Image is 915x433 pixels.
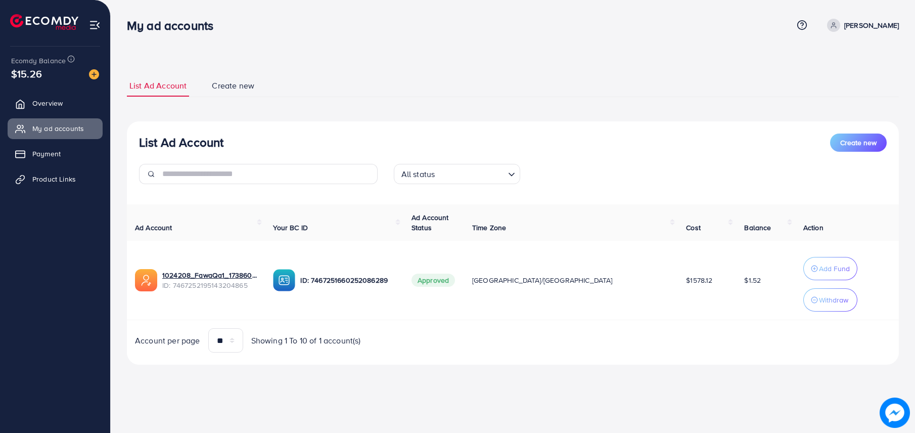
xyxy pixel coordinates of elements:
[8,93,103,113] a: Overview
[411,212,449,233] span: Ad Account Status
[129,80,187,92] span: List Ad Account
[438,165,504,182] input: Search for option
[139,135,223,150] h3: List Ad Account
[8,118,103,139] a: My ad accounts
[803,223,823,233] span: Action
[135,223,172,233] span: Ad Account
[251,335,361,347] span: Showing 1 To 10 of 1 account(s)
[162,280,257,290] span: ID: 7467252195143204865
[830,134,887,152] button: Create new
[162,270,257,291] div: <span class='underline'>1024208_FawaQa1_1738605147168</span></br>7467252195143204865
[300,274,395,286] p: ID: 7467251660252086289
[11,56,66,66] span: Ecomdy Balance
[11,66,42,81] span: $15.26
[819,294,848,306] p: Withdraw
[135,335,200,347] span: Account per page
[32,98,63,108] span: Overview
[823,19,899,32] a: [PERSON_NAME]
[819,263,850,275] p: Add Fund
[472,223,506,233] span: Time Zone
[273,269,295,291] img: ic-ba-acc.ded83a64.svg
[89,69,99,79] img: image
[273,223,308,233] span: Your BC ID
[686,275,712,285] span: $1578.12
[686,223,701,233] span: Cost
[10,14,78,30] img: logo
[8,144,103,164] a: Payment
[89,19,101,31] img: menu
[472,275,613,285] span: [GEOGRAPHIC_DATA]/[GEOGRAPHIC_DATA]
[127,18,221,33] h3: My ad accounts
[844,19,899,31] p: [PERSON_NAME]
[411,274,455,287] span: Approved
[394,164,520,184] div: Search for option
[8,169,103,189] a: Product Links
[880,398,909,427] img: image
[744,275,761,285] span: $1.52
[32,149,61,159] span: Payment
[135,269,157,291] img: ic-ads-acc.e4c84228.svg
[803,257,857,280] button: Add Fund
[162,270,257,280] a: 1024208_FawaQa1_1738605147168
[212,80,254,92] span: Create new
[32,174,76,184] span: Product Links
[840,138,877,148] span: Create new
[32,123,84,134] span: My ad accounts
[399,167,437,182] span: All status
[744,223,771,233] span: Balance
[803,288,857,312] button: Withdraw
